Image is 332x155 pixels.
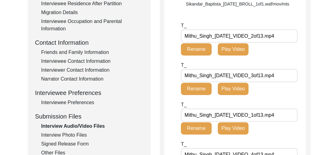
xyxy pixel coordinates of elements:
button: Rename [181,122,212,134]
div: Interview Audio/Video Files [41,123,143,130]
button: Play Video [218,122,248,134]
div: Interviewer Contact Information [41,66,143,74]
div: Interview Photo Files [41,131,143,139]
div: Interviewee Occupation and Parental Information [41,18,143,32]
div: Migration Details [41,9,143,16]
button: Rename [181,83,212,95]
div: Submission Files [35,112,143,121]
button: Play Video [218,43,248,55]
span: T_ [181,142,187,147]
span: T_ [181,102,187,107]
div: Friends and Family Information [41,49,143,56]
button: Play Video [218,83,248,95]
div: Narrator Contact Information [41,75,143,83]
div: Interviewee Preferences [41,99,143,106]
div: Interviewee Contact Information [41,58,143,65]
button: Rename [181,43,212,55]
div: Contact Information [35,38,143,47]
span: T_ [181,62,187,68]
span: T_ [181,23,187,28]
div: Interviewee Preferences [35,88,143,97]
div: Signed Release Form [41,140,143,148]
